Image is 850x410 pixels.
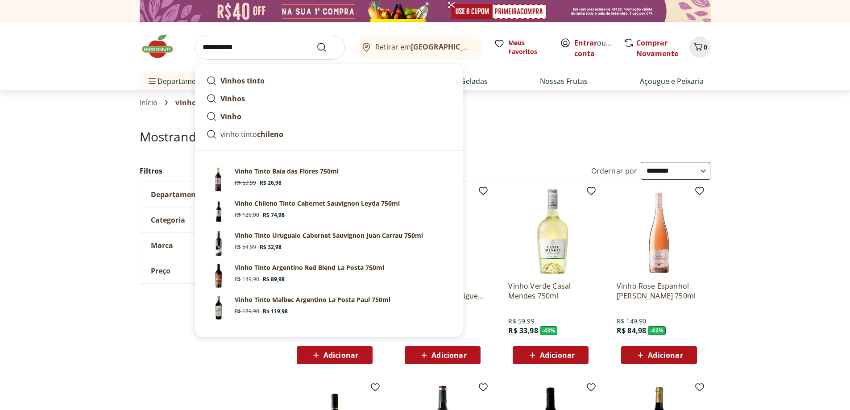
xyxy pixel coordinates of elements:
strong: chileno [257,129,283,139]
img: Principal [206,295,231,320]
span: Meus Favoritos [508,38,549,56]
span: Adicionar [323,352,358,359]
span: R$ 59,99 [508,317,534,326]
a: Meus Favoritos [494,38,549,56]
span: R$ 74,98 [263,211,285,219]
span: Marca [151,241,173,250]
span: R$ 54,99 [235,244,256,251]
a: PrincipalVinho Chileno Tinto Cabernet Sauvignon Leyda 750mlR$ 129,90R$ 74,98 [203,195,455,228]
a: Criar conta [574,38,623,58]
span: Adicionar [648,352,683,359]
button: Departamento [140,182,274,207]
button: Menu [147,70,158,92]
a: Açougue e Peixaria [640,76,704,87]
span: R$ 119,98 [263,308,288,315]
h2: Filtros [140,162,274,180]
button: Retirar em[GEOGRAPHIC_DATA]/[GEOGRAPHIC_DATA] [356,35,483,60]
img: Vinho Verde Casal Mendes 750ml [508,189,593,274]
span: R$ 129,90 [235,211,259,219]
span: R$ 69,99 [235,179,256,186]
span: Adicionar [540,352,575,359]
span: R$ 84,98 [617,326,646,335]
img: Hortifruti [140,33,184,60]
span: R$ 32,98 [260,244,282,251]
button: Adicionar [621,346,697,364]
button: Adicionar [405,346,481,364]
a: Vinho [203,108,455,125]
img: Vinho Tinto Baía das Flores 750ml [206,167,231,192]
p: Vinho Tinto Argentino Red Blend La Posta 750ml [235,263,384,272]
span: - 43 % [648,326,666,335]
button: Categoria [140,207,274,232]
button: Carrinho [689,37,711,58]
img: Vinho Tinto Uruguaio Cabernet Sauvignon Juan Carrau 750ml [206,231,231,256]
span: R$ 189,90 [235,308,259,315]
label: Ordernar por [591,166,638,176]
a: vinho tintochileno [203,125,455,143]
strong: Vinho [220,112,241,121]
a: Entrar [574,38,597,48]
button: Preço [140,258,274,283]
img: Vinho Rose Espanhol Esmeralda Torres 750ml [617,189,701,274]
a: Vinho Rose Espanhol [PERSON_NAME] 750ml [617,281,701,301]
a: Vinhos [203,90,455,108]
a: Vinho Tinto Argentino Red Blend La Posta 750mlVinho Tinto Argentino Red Blend La Posta 750mlR$ 14... [203,260,455,292]
span: R$ 33,98 [508,326,538,335]
a: Vinho Tinto Uruguaio Cabernet Sauvignon Juan Carrau 750mlVinho Tinto Uruguaio Cabernet Sauvignon ... [203,228,455,260]
span: Departamentos [147,70,211,92]
strong: Vinhos tinto [220,76,265,86]
h1: Mostrando resultados para: [140,129,711,144]
button: Adicionar [297,346,373,364]
p: Vinho Tinto Baía das Flores 750ml [235,167,339,176]
span: ou [574,37,614,59]
span: R$ 26,98 [260,179,282,186]
span: R$ 149,90 [617,317,646,326]
b: [GEOGRAPHIC_DATA]/[GEOGRAPHIC_DATA] [411,42,561,52]
a: Nossas Frutas [540,76,588,87]
span: vinhos [175,99,200,107]
span: Departamento [151,190,203,199]
span: 0 [704,43,707,51]
span: R$ 149,90 [235,276,259,283]
input: search [195,35,345,60]
span: Preço [151,266,170,275]
p: Vinho Tinto Uruguaio Cabernet Sauvignon Juan Carrau 750ml [235,231,423,240]
img: Vinho Tinto Argentino Red Blend La Posta 750ml [206,263,231,288]
span: Retirar em [375,43,474,51]
p: vinho tinto [220,129,283,140]
a: Início [140,99,158,107]
button: Marca [140,233,274,258]
a: Comprar Novamente [636,38,678,58]
button: Adicionar [513,346,589,364]
img: Principal [206,199,231,224]
a: Vinho Tinto Baía das Flores 750mlVinho Tinto Baía das Flores 750mlR$ 69,99R$ 26,98 [203,163,455,195]
span: Categoria [151,215,185,224]
a: PrincipalVinho Tinto Malbec Argentino La Posta Paul 750mlR$ 189,90R$ 119,98 [203,292,455,324]
span: R$ 89,98 [263,276,285,283]
strong: Vinhos [220,94,245,104]
span: Adicionar [431,352,466,359]
button: Submit Search [316,42,338,53]
a: Vinhos tinto [203,72,455,90]
span: - 43 % [540,326,558,335]
p: Vinho Tinto Malbec Argentino La Posta Paul 750ml [235,295,390,304]
p: Vinho Chileno Tinto Cabernet Sauvignon Leyda 750ml [235,199,400,208]
a: Vinho Verde Casal Mendes 750ml [508,281,593,301]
